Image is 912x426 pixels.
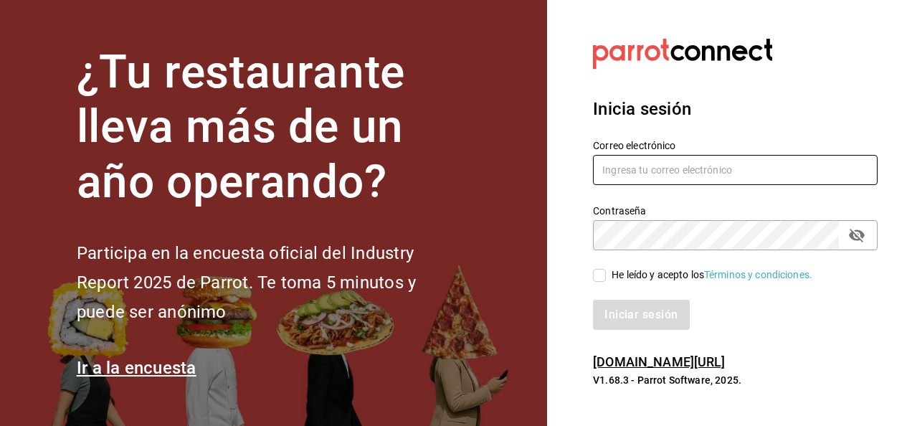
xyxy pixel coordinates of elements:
a: Términos y condiciones. [704,269,812,280]
label: Correo electrónico [593,140,878,150]
a: Ir a la encuesta [77,358,196,378]
h2: Participa en la encuesta oficial del Industry Report 2025 de Parrot. Te toma 5 minutos y puede se... [77,239,464,326]
p: V1.68.3 - Parrot Software, 2025. [593,373,878,387]
input: Ingresa tu correo electrónico [593,155,878,185]
button: passwordField [845,223,869,247]
label: Contraseña [593,205,878,215]
h3: Inicia sesión [593,96,878,122]
a: [DOMAIN_NAME][URL] [593,354,725,369]
h1: ¿Tu restaurante lleva más de un año operando? [77,45,464,210]
div: He leído y acepto los [612,268,812,283]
